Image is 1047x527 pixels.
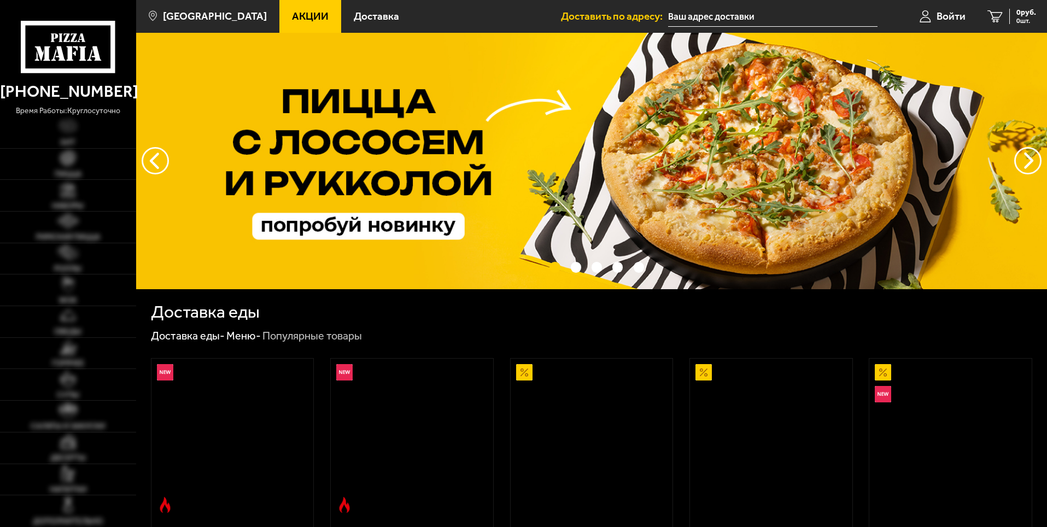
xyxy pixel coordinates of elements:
[937,11,966,21] span: Войти
[52,202,84,209] span: Наборы
[354,11,399,21] span: Доставка
[511,359,673,518] a: АкционныйАль-Шам 25 см (тонкое тесто)
[1014,147,1042,174] button: предыдущий
[59,296,77,304] span: WOK
[292,11,329,21] span: Акции
[331,359,493,518] a: НовинкаОстрое блюдоРимская с мясным ассорти
[54,327,81,335] span: Обеды
[151,329,225,342] a: Доставка еды-
[336,497,353,513] img: Острое блюдо
[549,262,560,272] button: точки переключения
[875,386,891,402] img: Новинка
[690,359,852,518] a: АкционныйПепперони 25 см (толстое с сыром)
[592,262,602,272] button: точки переключения
[50,485,86,493] span: Напитки
[57,391,79,399] span: Супы
[695,364,712,380] img: Акционный
[60,138,75,146] span: Хит
[31,422,105,430] span: Салаты и закуски
[869,359,1032,518] a: АкционныйНовинкаВсё включено
[1016,9,1036,16] span: 0 руб.
[668,7,878,27] input: Ваш адрес доставки
[163,11,267,21] span: [GEOGRAPHIC_DATA]
[33,517,103,525] span: Дополнительно
[612,262,623,272] button: точки переключения
[634,262,644,272] button: точки переключения
[561,11,668,21] span: Доставить по адресу:
[52,359,84,367] span: Горячее
[157,497,173,513] img: Острое блюдо
[1016,17,1036,24] span: 0 шт.
[36,233,100,241] span: Римская пицца
[226,329,261,342] a: Меню-
[151,359,314,518] a: НовинкаОстрое блюдоРимская с креветками
[336,364,353,380] img: Новинка
[50,454,86,461] span: Десерты
[516,364,533,380] img: Акционный
[262,329,362,343] div: Популярные товары
[875,364,891,380] img: Акционный
[142,147,169,174] button: следующий
[55,170,81,178] span: Пицца
[151,303,260,321] h1: Доставка еды
[54,265,81,272] span: Роллы
[157,364,173,380] img: Новинка
[571,262,581,272] button: точки переключения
